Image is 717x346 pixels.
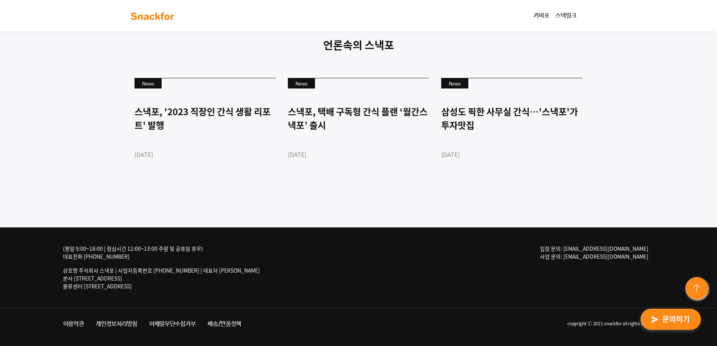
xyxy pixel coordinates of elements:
div: News [135,78,162,89]
a: 개인정보처리방침 [90,317,143,331]
li: copyright ⓒ 2021 snackfor all rights reserved. [247,317,660,331]
div: [DATE] [288,150,429,159]
p: 언론속의 스낵포 [129,37,589,53]
span: 입점 문의: [EMAIL_ADDRESS][DOMAIN_NAME] 사업 문의: [EMAIL_ADDRESS][DOMAIN_NAME] [540,245,648,260]
div: (평일 9:00~18:00 | 점심시간 12:00~13:00 주말 및 공휴일 휴무) 대표전화 [PHONE_NUMBER] [63,245,260,261]
a: 커피포 [530,8,552,23]
div: [DATE] [135,150,276,159]
div: 스낵포, 택배 구독형 간식 플랜 ‘월간스낵포’ 출시 [288,105,429,132]
a: 이용약관 [57,317,90,331]
div: 삼성도 픽한 사무실 간식…'스낵포'가 투자맛집 [441,105,582,132]
div: News [288,78,315,89]
div: [DATE] [441,150,582,159]
div: News [441,78,468,89]
a: News 스낵포, '2023 직장인 간식 생활 리포트' 발행 [DATE] [135,78,276,185]
span: 대화 [69,250,78,256]
a: News 삼성도 픽한 사무실 간식…'스낵포'가 투자맛집 [DATE] [441,78,582,185]
img: floating-button [684,276,711,303]
span: 설정 [116,250,125,256]
a: 배송/반품정책 [202,317,247,331]
p: 상호명 주식회사 스낵포 | 사업자등록번호 [PHONE_NUMBER] | 대표자 [PERSON_NAME] 본사 [STREET_ADDRESS] 물류센터 [STREET_ADDRESS] [63,267,260,290]
img: background-main-color.svg [129,10,176,22]
a: 스낵링크 [552,8,579,23]
a: 설정 [97,239,145,258]
a: 이메일무단수집거부 [143,317,202,331]
a: 대화 [50,239,97,258]
div: 스낵포, '2023 직장인 간식 생활 리포트' 발행 [135,105,276,132]
span: 홈 [24,250,28,256]
a: 홈 [2,239,50,258]
a: News 스낵포, 택배 구독형 간식 플랜 ‘월간스낵포’ 출시 [DATE] [288,78,429,185]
